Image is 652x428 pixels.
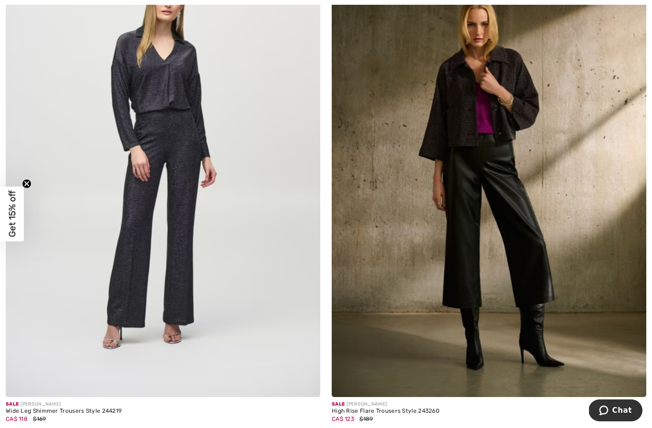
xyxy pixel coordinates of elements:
span: Sale [6,401,19,407]
iframe: Opens a widget where you can chat to one of our agents [589,399,642,423]
div: Wide Leg Shimmer Trousers Style 244219 [6,408,122,415]
span: CA$ 118 [6,416,28,422]
span: Get 15% off [7,191,18,237]
span: CA$ 123 [332,416,354,422]
div: [PERSON_NAME] [6,401,122,408]
span: Sale [332,401,345,407]
div: [PERSON_NAME] [332,401,440,408]
div: High Rise Flare Trousers Style 243260 [332,408,440,415]
span: $169 [33,416,46,422]
button: Close teaser [22,179,32,189]
span: $189 [359,416,373,422]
